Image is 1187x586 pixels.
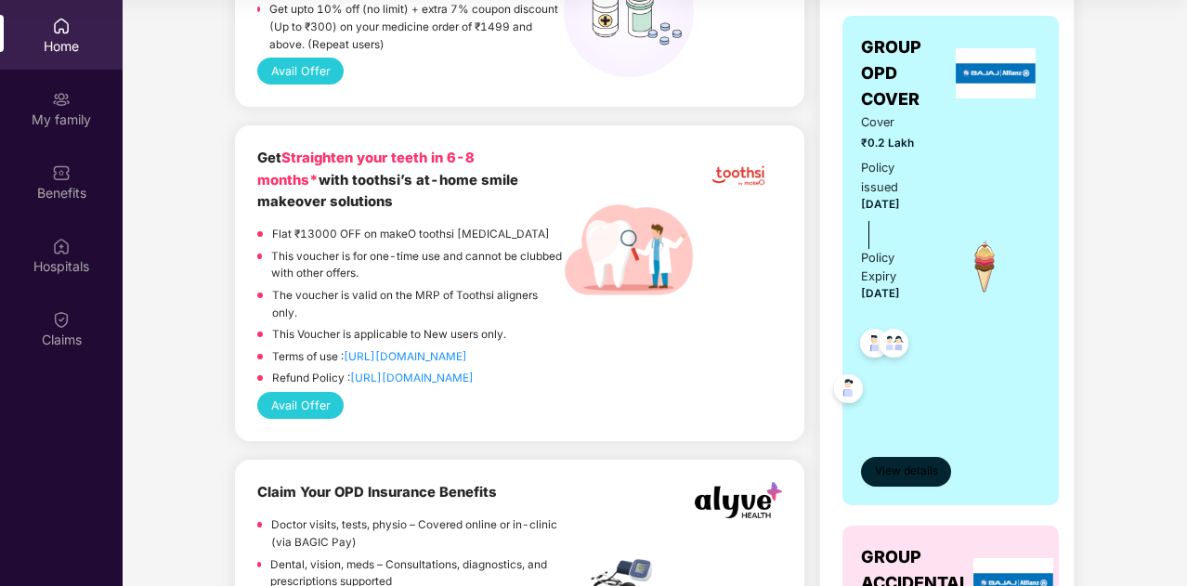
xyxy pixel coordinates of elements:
[861,159,929,196] div: Policy issued
[272,226,550,243] p: Flat ₹13000 OFF on makeO toothsi [MEDICAL_DATA]
[271,516,564,551] p: Doctor visits, tests, physio – Covered online or in-clinic (via BAGIC Pay)
[852,323,897,369] img: svg+xml;base64,PHN2ZyB4bWxucz0iaHR0cDovL3d3dy53My5vcmcvMjAwMC9zdmciIHdpZHRoPSI0OC45NDMiIGhlaWdodD...
[956,48,1036,98] img: insurerLogo
[871,323,917,369] img: svg+xml;base64,PHN2ZyB4bWxucz0iaHR0cDovL3d3dy53My5vcmcvMjAwMC9zdmciIHdpZHRoPSI0OC45MTUiIGhlaWdodD...
[272,348,467,366] p: Terms of use :
[257,392,344,419] button: Avail Offer
[826,369,871,414] img: svg+xml;base64,PHN2ZyB4bWxucz0iaHR0cDovL3d3dy53My5vcmcvMjAwMC9zdmciIHdpZHRoPSI0OC45NDMiIGhlaWdodD...
[52,90,71,109] img: svg+xml;base64,PHN2ZyB3aWR0aD0iMjAiIGhlaWdodD0iMjAiIHZpZXdCb3g9IjAgMCAyMCAyMCIgZmlsbD0ibm9uZSIgeG...
[52,163,71,182] img: svg+xml;base64,PHN2ZyBpZD0iQmVuZWZpdHMiIHhtbG5zPSJodHRwOi8vd3d3LnczLm9yZy8yMDAwL3N2ZyIgd2lkdGg9Ij...
[271,248,564,282] p: This voucher is for one-time use and cannot be clubbed with other offers.
[695,148,782,204] img: tootshi.png
[272,370,474,387] p: Refund Policy :
[257,150,518,210] b: Get with toothsi’s at-home smile makeover solutions
[350,371,474,384] a: [URL][DOMAIN_NAME]
[257,484,497,501] b: Claim Your OPD Insurance Benefits
[861,249,929,286] div: Policy Expiry
[861,457,951,487] button: View details
[269,1,564,53] p: Get upto 10% off (no limit) + extra 7% coupon discount (Up to ₹300) on your medicine order of ₹14...
[272,326,506,344] p: This Voucher is applicable to New users only.
[257,58,344,85] button: Avail Offer
[257,150,475,188] span: Straighten your teeth in 6-8 months*
[272,287,564,321] p: The voucher is valid on the MRP of Toothsi aligners only.
[861,34,951,113] span: GROUP OPD COVER
[52,310,71,329] img: svg+xml;base64,PHN2ZyBpZD0iQ2xhaW0iIHhtbG5zPSJodHRwOi8vd3d3LnczLm9yZy8yMDAwL3N2ZyIgd2lkdGg9IjIwIi...
[875,462,938,480] span: View details
[861,198,900,211] span: [DATE]
[695,482,782,518] img: alyve+logo.webp
[952,234,1017,299] img: icon
[52,237,71,255] img: svg+xml;base64,PHN2ZyBpZD0iSG9zcGl0YWxzIiB4bWxucz0iaHR0cDovL3d3dy53My5vcmcvMjAwMC9zdmciIHdpZHRoPS...
[861,135,929,152] span: ₹0.2 Lakh
[861,287,900,300] span: [DATE]
[861,113,929,132] span: Cover
[52,17,71,35] img: svg+xml;base64,PHN2ZyBpZD0iSG9tZSIgeG1sbnM9Imh0dHA6Ly93d3cudzMub3JnLzIwMDAvc3ZnIiB3aWR0aD0iMjAiIG...
[564,185,694,315] img: male-dentist-holding-magnifier-while-doing-tooth-research%202.png
[344,350,467,363] a: [URL][DOMAIN_NAME]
